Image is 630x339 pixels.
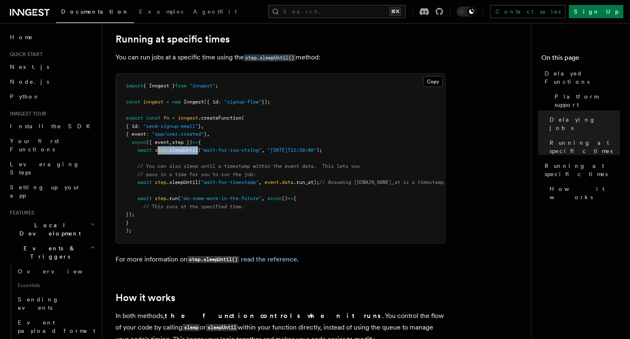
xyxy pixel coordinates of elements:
[166,99,169,105] span: =
[184,99,204,105] span: Inngest
[18,296,59,311] span: Sending events
[10,93,40,100] span: Python
[282,195,288,201] span: ()
[126,99,140,105] span: const
[206,324,238,331] code: sleepUntil
[262,195,264,201] span: ,
[137,163,360,169] span: // You can also sleep until a timestamp within the event data. This lets you
[10,138,59,153] span: Your first Functions
[198,147,201,153] span: (
[201,123,204,129] span: ,
[14,315,97,338] a: Event payload format
[546,112,620,135] a: Delaying jobs
[178,195,181,201] span: (
[126,228,132,233] span: );
[201,147,262,153] span: "wait-for-iso-string"
[288,195,293,201] span: =>
[126,220,129,226] span: }
[137,123,140,129] span: :
[192,139,198,145] span: =>
[155,195,166,201] span: step
[166,179,198,185] span: .sleepUntil
[132,139,146,145] span: async
[181,195,262,201] span: "do-some-work-in-the-future"
[137,147,152,153] span: await
[126,123,137,129] span: { id
[545,162,620,178] span: Running at specific times
[7,59,97,74] a: Next.js
[282,179,293,185] span: data
[143,99,163,105] span: inngest
[546,181,620,205] a: How it works
[204,99,218,105] span: ({ id
[198,115,241,121] span: .createFunction
[126,115,143,121] span: export
[244,54,296,61] code: step.sleepUntil()
[201,179,259,185] span: "wait-for-timestamp"
[224,99,262,105] span: "signup-flow"
[316,147,322,153] span: );
[143,204,244,210] span: // This runs at the specified time.
[146,131,149,137] span: :
[7,89,97,104] a: Python
[188,2,242,22] a: AgentKit
[137,195,152,201] span: await
[175,83,186,89] span: from
[545,69,620,86] span: Delayed Functions
[165,312,382,320] strong: the function controls when it runs
[14,264,97,279] a: Overview
[7,134,97,157] a: Your first Functions
[198,139,201,145] span: {
[554,92,620,109] span: Platform support
[18,319,95,334] span: Event payload format
[189,83,215,89] span: "inngest"
[457,7,477,16] button: Toggle dark mode
[7,30,97,45] a: Home
[541,53,620,66] h4: On this page
[126,131,146,137] span: { event
[7,157,97,180] a: Leveraging Steps
[7,241,97,264] button: Events & Triggers
[198,179,201,185] span: (
[550,139,620,155] span: Running at specific times
[215,83,218,89] span: ;
[207,131,210,137] span: ,
[143,83,175,89] span: { Inngest }
[550,185,620,201] span: How it works
[146,139,169,145] span: ({ event
[319,179,446,185] span: // Assuming [DOMAIN_NAME]_at is a timestamp.
[7,51,42,58] span: Quick start
[259,179,262,185] span: ,
[10,161,80,176] span: Leveraging Steps
[546,135,620,158] a: Running at specific times
[18,268,103,275] span: Overview
[7,218,97,241] button: Local Development
[14,292,97,315] a: Sending events
[155,147,166,153] span: step
[10,64,49,70] span: Next.js
[193,8,237,15] span: AgentKit
[541,66,620,89] a: Delayed Functions
[146,115,160,121] span: const
[143,123,198,129] span: "send-signup-email"
[10,184,81,199] span: Setting up your app
[7,111,46,117] span: Inngest tour
[241,115,244,121] span: (
[166,147,198,153] span: .sleepUntil
[187,256,239,263] code: step.sleepUntil()
[218,99,221,105] span: :
[293,195,296,201] span: {
[7,210,34,216] span: Features
[569,5,623,18] a: Sign Up
[541,158,620,181] a: Running at specific times
[268,5,406,18] button: Search...⌘K
[172,99,181,105] span: new
[152,131,204,137] span: "app/user.created"
[10,33,33,41] span: Home
[7,244,90,261] span: Events & Triggers
[172,139,192,145] span: step })
[267,195,282,201] span: async
[262,99,270,105] span: });
[389,7,401,16] kbd: ⌘K
[166,195,178,201] span: .run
